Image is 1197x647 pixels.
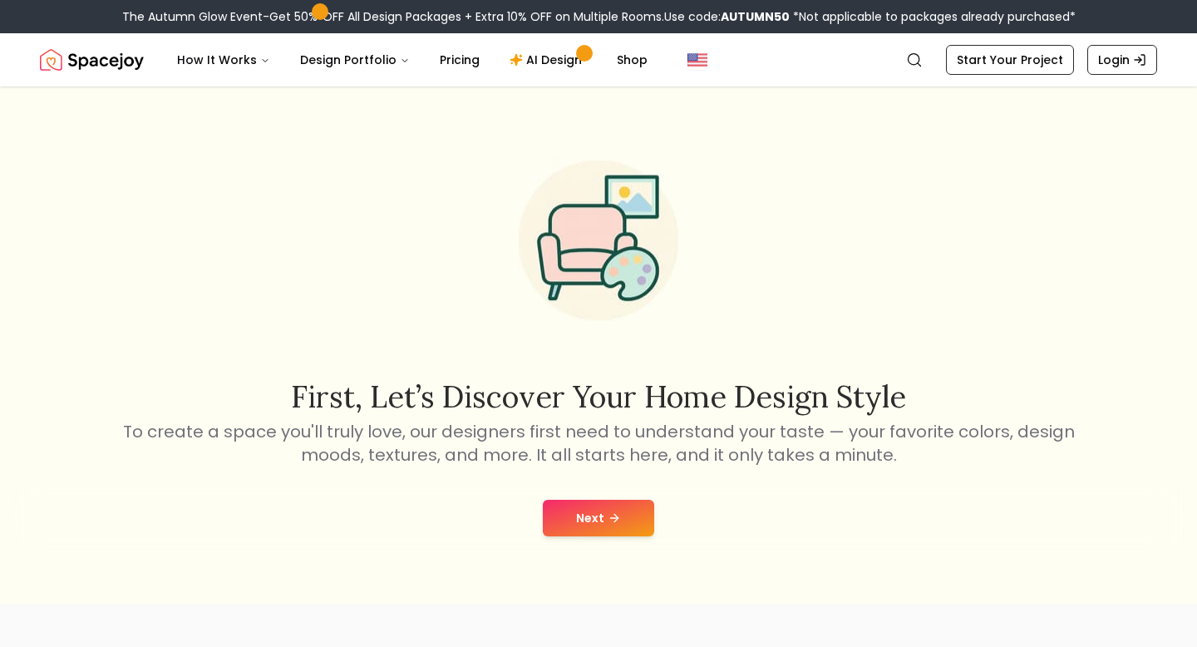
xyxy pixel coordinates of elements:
b: AUTUMN50 [721,8,790,25]
img: Spacejoy Logo [40,43,144,77]
span: Use code: [664,8,790,25]
a: Shop [603,43,661,77]
h2: First, let’s discover your home design style [120,380,1077,413]
a: AI Design [496,43,600,77]
p: To create a space you'll truly love, our designers first need to understand your taste — your fav... [120,420,1077,467]
nav: Global [40,33,1157,86]
div: The Autumn Glow Event-Get 50% OFF All Design Packages + Extra 10% OFF on Multiple Rooms. [122,8,1076,25]
button: Next [543,500,654,536]
a: Spacejoy [40,43,144,77]
button: How It Works [164,43,283,77]
nav: Main [164,43,661,77]
a: Pricing [426,43,493,77]
a: Start Your Project [946,45,1074,75]
span: *Not applicable to packages already purchased* [790,8,1076,25]
a: Login [1087,45,1157,75]
img: Start Style Quiz Illustration [492,134,705,347]
button: Design Portfolio [287,43,423,77]
img: United States [687,50,707,70]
